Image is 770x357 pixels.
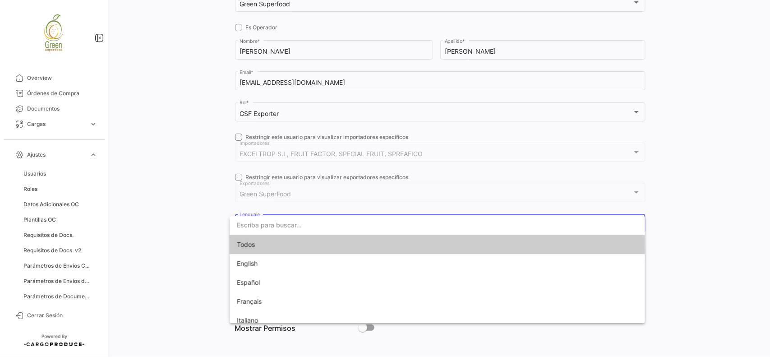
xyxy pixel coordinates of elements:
[237,278,260,286] span: Español
[237,260,258,267] span: English
[237,297,262,305] span: Français
[237,316,258,324] span: Italiano
[230,216,645,235] input: dropdown search
[237,235,638,254] span: Todos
